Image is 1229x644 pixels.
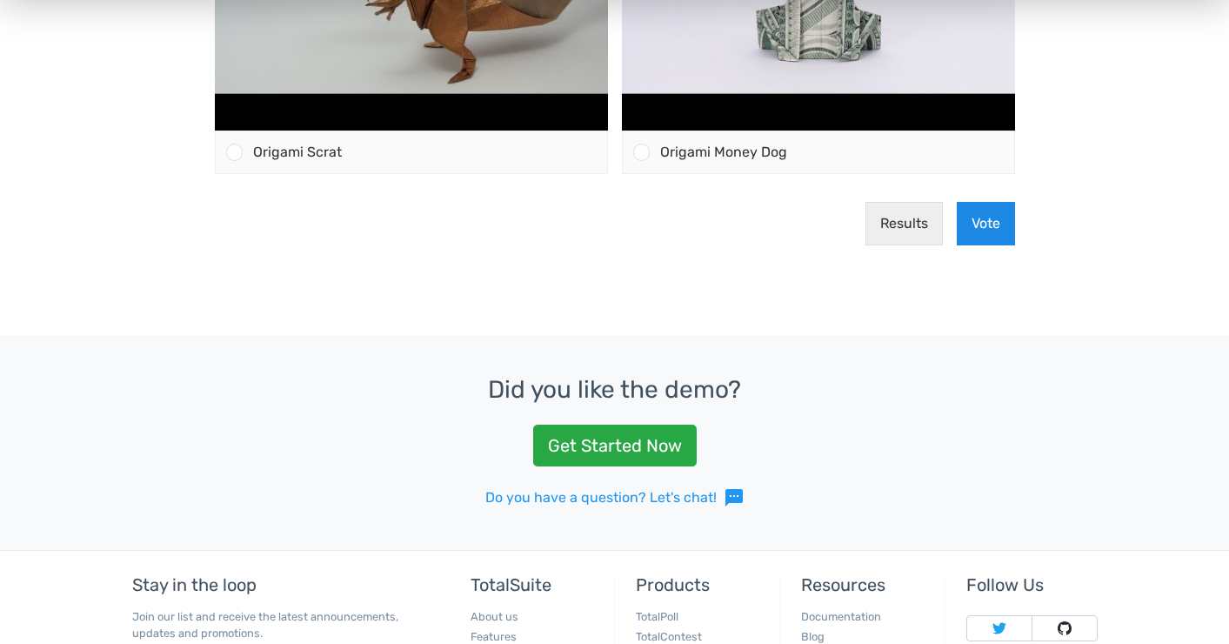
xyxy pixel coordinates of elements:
a: TotalContest [636,630,702,643]
a: About us [471,610,518,623]
h3: Did you like the demo? [42,377,1187,404]
h5: Follow Us [966,575,1097,594]
img: hqdefault.jpg [215,70,608,365]
a: Do you have a question? Let's chat!sms [485,487,745,508]
a: Get Started Now [533,425,697,466]
p: Join our list and receive the latest announcements, updates and promotions. [132,608,429,641]
a: Documentation [801,610,881,623]
h5: Products [636,575,766,594]
a: Features [471,630,517,643]
span: Origami Money Cat [253,378,377,394]
p: The best origami video ever? [215,35,1015,56]
h5: Resources [801,575,932,594]
h5: TotalSuite [471,575,601,594]
h5: Stay in the loop [132,575,429,594]
img: Follow TotalSuite on Github [1058,621,1072,635]
span: Origami Giraffe [660,378,758,394]
img: Follow TotalSuite on Twitter [992,621,1006,635]
span: sms [724,487,745,508]
a: TotalPoll [636,610,678,623]
img: hqdefault.jpg [622,70,1015,365]
a: Blog [801,630,825,643]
